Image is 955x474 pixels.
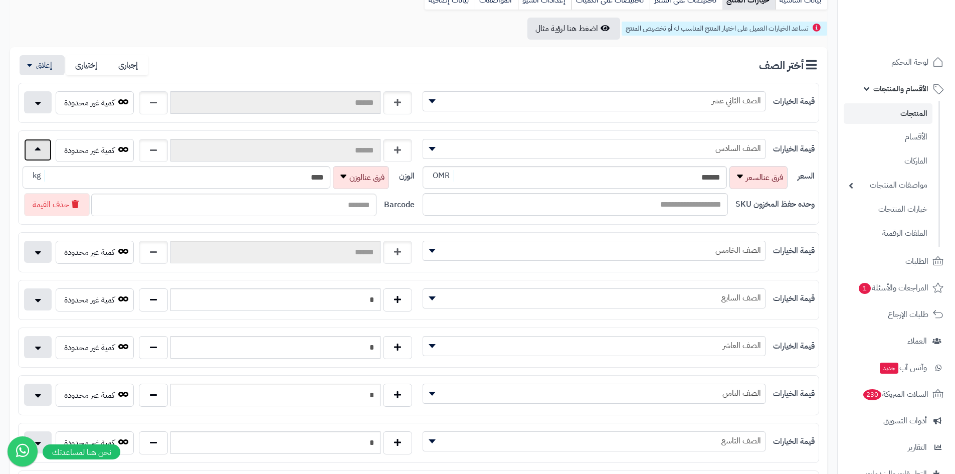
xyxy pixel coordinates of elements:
label: إجبارى [107,55,148,76]
span: الطلبات [905,254,928,268]
a: مواصفات المنتجات [844,175,932,196]
button: حذف القيمة [24,193,90,216]
span: الصف السادس [423,141,765,156]
label: قيمة الخيارات [773,436,815,447]
span: الأقسام والمنتجات [873,82,928,96]
span: تساعد الخيارات العميل على اختيار المنتج المناسب له أو تخصيص المنتج [626,23,809,34]
a: أدوات التسويق [844,409,949,433]
h3: أختر الصف [759,59,819,72]
a: وآتس آبجديد [844,356,949,380]
span: الصف الخامس [423,241,766,261]
a: المنتجات [844,103,932,124]
span: الصف السابع [423,288,766,308]
a: خيارات المنتجات [844,199,932,220]
span: الصف الثامن [423,386,765,401]
span: 1 [859,283,871,294]
label: قيمة الخيارات [773,341,815,352]
span: التقارير [908,440,927,454]
a: التقارير [844,435,949,459]
span: المراجعات والأسئلة [858,281,928,295]
span: 230 [863,389,881,400]
a: السلات المتروكة230 [844,382,949,406]
span: وآتس آب [879,361,927,375]
button: اضغط هنا لرؤية مثال [527,18,620,40]
span: الصف العاشر [423,338,765,353]
span: الصف السابع [423,290,765,305]
label: Barcode [384,199,415,211]
a: الطلبات [844,249,949,273]
label: قيمة الخيارات [773,293,815,304]
a: طلبات الإرجاع [844,302,949,327]
span: أدوات التسويق [883,414,927,428]
label: قيمة الخيارات [773,143,815,155]
span: لوحة التحكم [891,55,928,69]
span: kg [29,170,45,182]
span: جديد [880,363,898,374]
a: الماركات [844,150,932,172]
span: العملاء [907,334,927,348]
a: الأقسام [844,126,932,148]
label: قيمة الخيارات [773,388,815,400]
span: الصف الثامن [423,384,766,404]
span: السلات المتروكة [862,387,928,401]
span: طلبات الإرجاع [888,307,928,322]
label: قيمة الخيارات [773,245,815,257]
span: الصف الخامس [423,243,765,258]
span: الصف العاشر [423,336,766,356]
span: الصف التاسع [423,431,766,451]
span: الصف الثاني عشر [423,93,765,108]
span: OMR [429,170,454,182]
label: السعر [798,171,815,182]
label: قيمة الخيارات [773,96,815,107]
a: الملفات الرقمية [844,223,932,244]
a: لوحة التحكم [844,50,949,74]
span: الصف الثاني عشر [423,91,766,111]
label: الوزن [399,171,415,182]
a: العملاء [844,329,949,353]
span: الصف التاسع [423,433,765,448]
a: المراجعات والأسئلة1 [844,276,949,300]
label: إختيارى [66,55,107,76]
span: الصف السادس [423,139,766,159]
label: وحده حفظ المخزون SKU [735,199,815,210]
